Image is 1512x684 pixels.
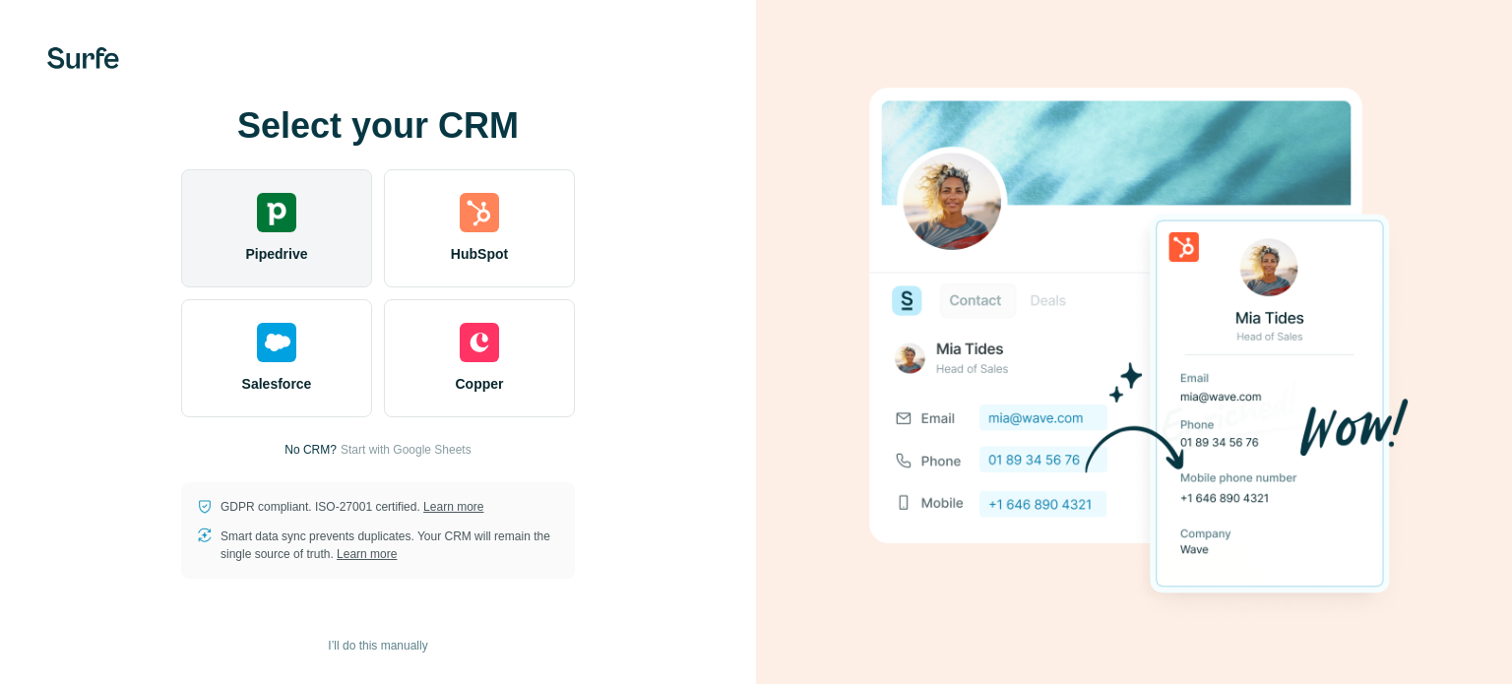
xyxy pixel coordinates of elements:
span: HubSpot [451,244,508,264]
a: Learn more [337,547,397,561]
span: I’ll do this manually [328,637,427,654]
p: No CRM? [284,441,337,459]
img: hubspot's logo [460,193,499,232]
span: Copper [456,374,504,394]
img: pipedrive's logo [257,193,296,232]
button: I’ll do this manually [314,631,441,660]
img: HUBSPOT image [858,57,1410,628]
img: Surfe's logo [47,47,119,69]
span: Pipedrive [245,244,307,264]
p: Smart data sync prevents duplicates. Your CRM will remain the single source of truth. [220,528,559,563]
img: salesforce's logo [257,323,296,362]
span: Salesforce [242,374,312,394]
img: copper's logo [460,323,499,362]
h1: Select your CRM [181,106,575,146]
p: GDPR compliant. ISO-27001 certified. [220,498,483,516]
button: Start with Google Sheets [341,441,472,459]
a: Learn more [423,500,483,514]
